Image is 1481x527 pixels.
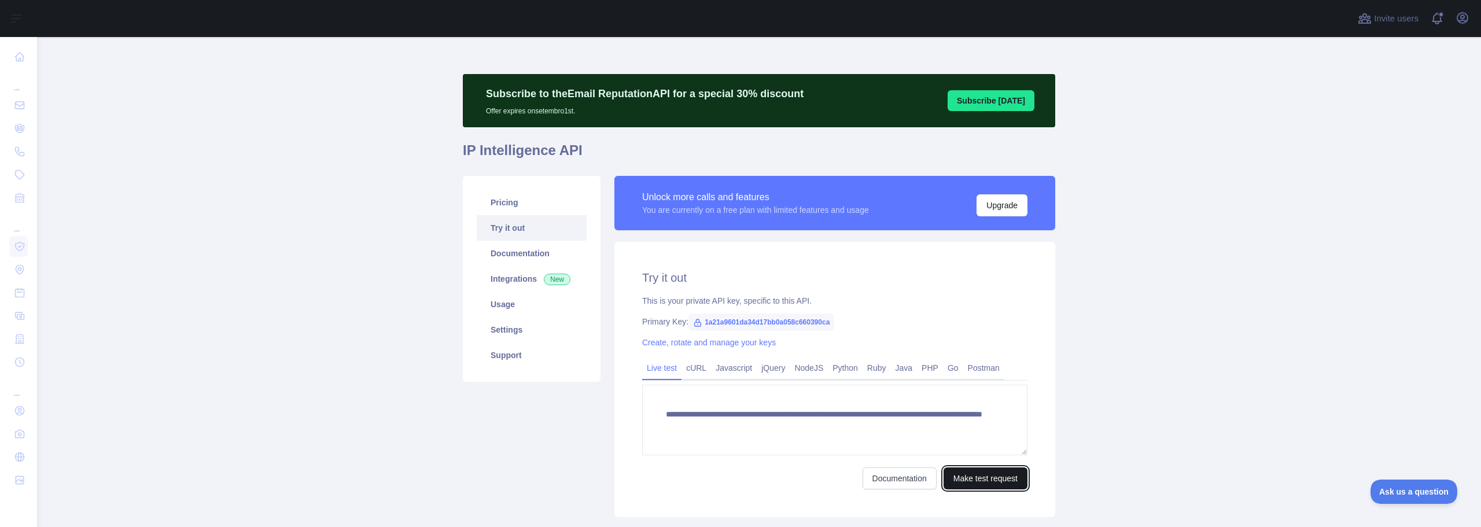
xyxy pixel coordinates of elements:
a: Integrations New [477,266,587,292]
a: jQuery [757,359,790,377]
div: You are currently on a free plan with limited features and usage [642,204,869,216]
a: NodeJS [790,359,828,377]
button: Subscribe [DATE] [948,90,1034,111]
button: Upgrade [977,194,1027,216]
div: Primary Key: [642,316,1027,327]
p: Subscribe to the Email Reputation API for a special 30 % discount [486,86,804,102]
a: Postman [963,359,1004,377]
div: ... [9,211,28,234]
a: Python [828,359,863,377]
a: Usage [477,292,587,317]
a: Pricing [477,190,587,215]
div: ... [9,69,28,93]
a: Create, rotate and manage your keys [642,338,776,347]
div: This is your private API key, specific to this API. [642,295,1027,307]
div: ... [9,375,28,398]
a: Live test [642,359,681,377]
a: PHP [917,359,943,377]
span: Invite users [1374,12,1419,25]
h1: IP Intelligence API [463,141,1055,169]
a: Try it out [477,215,587,241]
button: Invite users [1355,9,1421,28]
a: Javascript [711,359,757,377]
a: Documentation [863,467,937,489]
a: cURL [681,359,711,377]
button: Make test request [944,467,1027,489]
span: 1a21a9601da34d17bb0a058c660390ca [688,314,834,331]
p: Offer expires on setembro 1st. [486,102,804,116]
a: Support [477,342,587,368]
h2: Try it out [642,270,1027,286]
a: Ruby [863,359,891,377]
a: Go [943,359,963,377]
a: Java [891,359,918,377]
div: Unlock more calls and features [642,190,869,204]
a: Settings [477,317,587,342]
iframe: Toggle Customer Support [1371,480,1458,504]
a: Documentation [477,241,587,266]
span: New [544,274,570,285]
